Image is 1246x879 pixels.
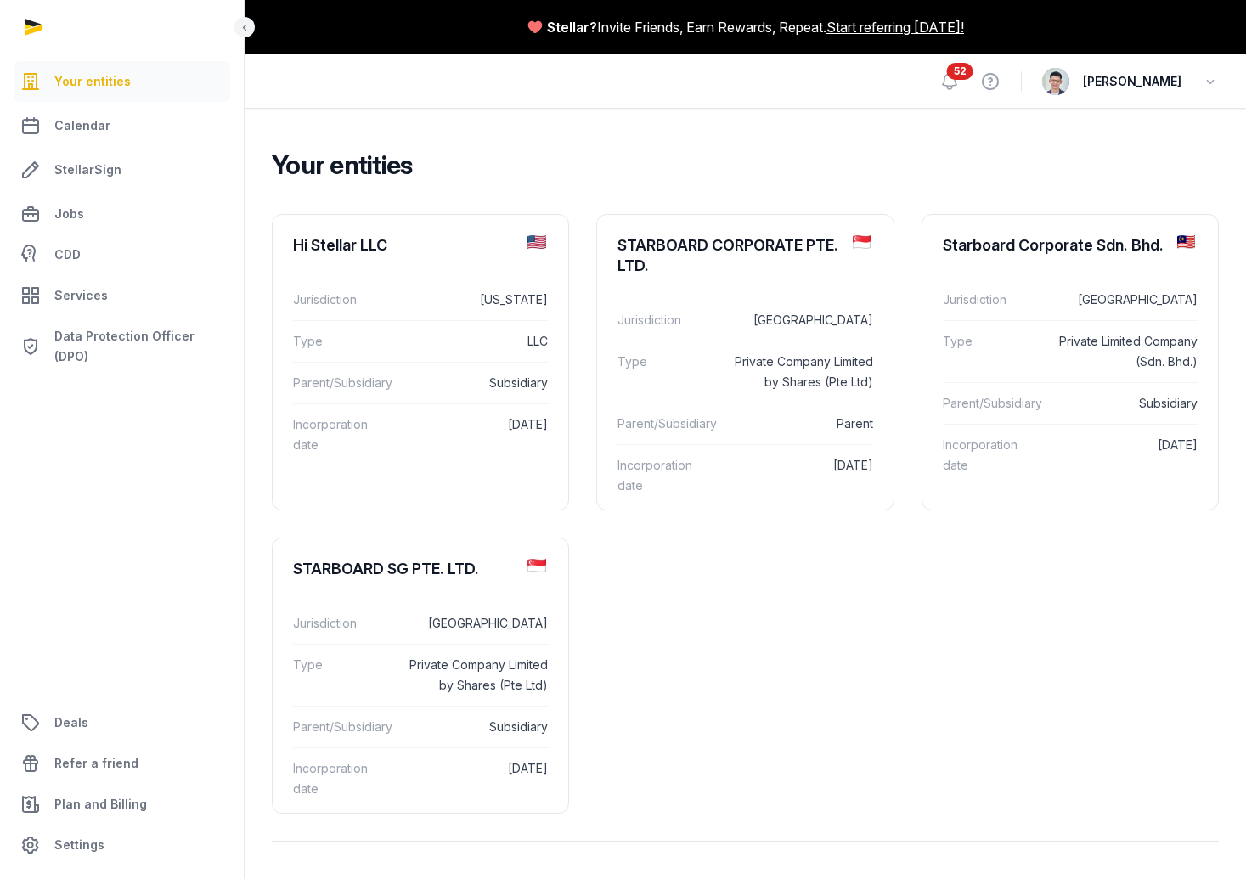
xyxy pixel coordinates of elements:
[403,758,549,799] dd: [DATE]
[293,414,390,455] dt: Incorporation date
[617,310,714,330] dt: Jurisdiction
[1177,235,1195,249] img: my.png
[14,149,230,190] a: StellarSign
[14,825,230,865] a: Settings
[14,105,230,146] a: Calendar
[617,235,838,276] div: STARBOARD CORPORATE PTE. LTD.
[547,17,597,37] span: Stellar?
[1056,393,1198,414] dd: Subsidiary
[1083,71,1181,92] span: [PERSON_NAME]
[1052,435,1198,476] dd: [DATE]
[54,71,131,92] span: Your entities
[406,717,548,737] dd: Subsidiary
[293,559,479,579] div: STARBOARD SG PTE. LTD.
[54,713,88,733] span: Deals
[403,290,549,310] dd: [US_STATE]
[54,285,108,306] span: Services
[943,435,1040,476] dt: Incorporation date
[403,331,549,352] dd: LLC
[403,613,549,634] dd: [GEOGRAPHIC_DATA]
[293,717,392,737] dt: Parent/Subsidiary
[273,215,568,479] a: Hi Stellar LLCJurisdiction[US_STATE]TypeLLCParent/SubsidiarySubsidiaryIncorporation date[DATE]
[14,784,230,825] a: Plan and Billing
[922,215,1218,499] a: Starboard Corporate Sdn. Bhd.Jurisdiction[GEOGRAPHIC_DATA]TypePrivate Limited Company (Sdn. Bhd.)...
[54,160,121,180] span: StellarSign
[14,743,230,784] a: Refer a friend
[617,352,714,392] dt: Type
[617,455,714,496] dt: Incorporation date
[728,455,873,496] dd: [DATE]
[826,17,964,37] a: Start referring [DATE]!
[403,414,549,455] dd: [DATE]
[293,655,390,696] dt: Type
[293,613,390,634] dt: Jurisdiction
[54,245,81,265] span: CDD
[14,275,230,316] a: Services
[14,319,230,374] a: Data Protection Officer (DPO)
[14,238,230,272] a: CDD
[853,235,871,249] img: sg.png
[943,235,1164,256] div: Starboard Corporate Sdn. Bhd.
[54,204,84,224] span: Jobs
[14,702,230,743] a: Deals
[597,215,893,520] a: STARBOARD CORPORATE PTE. LTD.Jurisdiction[GEOGRAPHIC_DATA]TypePrivate Company Limited by Shares (...
[272,149,1205,180] h2: Your entities
[14,194,230,234] a: Jobs
[54,835,104,855] span: Settings
[54,116,110,136] span: Calendar
[14,61,230,102] a: Your entities
[293,758,390,799] dt: Incorporation date
[947,63,973,80] span: 52
[1052,331,1198,372] dd: Private Limited Company (Sdn. Bhd.)
[728,310,873,330] dd: [GEOGRAPHIC_DATA]
[54,753,138,774] span: Refer a friend
[943,290,1040,310] dt: Jurisdiction
[406,373,548,393] dd: Subsidiary
[730,414,872,434] dd: Parent
[617,414,717,434] dt: Parent/Subsidiary
[943,393,1042,414] dt: Parent/Subsidiary
[293,373,392,393] dt: Parent/Subsidiary
[728,352,873,392] dd: Private Company Limited by Shares (Pte Ltd)
[1042,68,1069,95] img: avatar
[273,538,568,823] a: STARBOARD SG PTE. LTD.Jurisdiction[GEOGRAPHIC_DATA]TypePrivate Company Limited by Shares (Pte Ltd...
[527,559,545,572] img: sg.png
[1052,290,1198,310] dd: [GEOGRAPHIC_DATA]
[527,235,545,249] img: us.png
[403,655,549,696] dd: Private Company Limited by Shares (Pte Ltd)
[943,331,1040,372] dt: Type
[54,794,147,814] span: Plan and Billing
[54,326,223,367] span: Data Protection Officer (DPO)
[293,331,390,352] dt: Type
[293,290,390,310] dt: Jurisdiction
[293,235,387,256] div: Hi Stellar LLC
